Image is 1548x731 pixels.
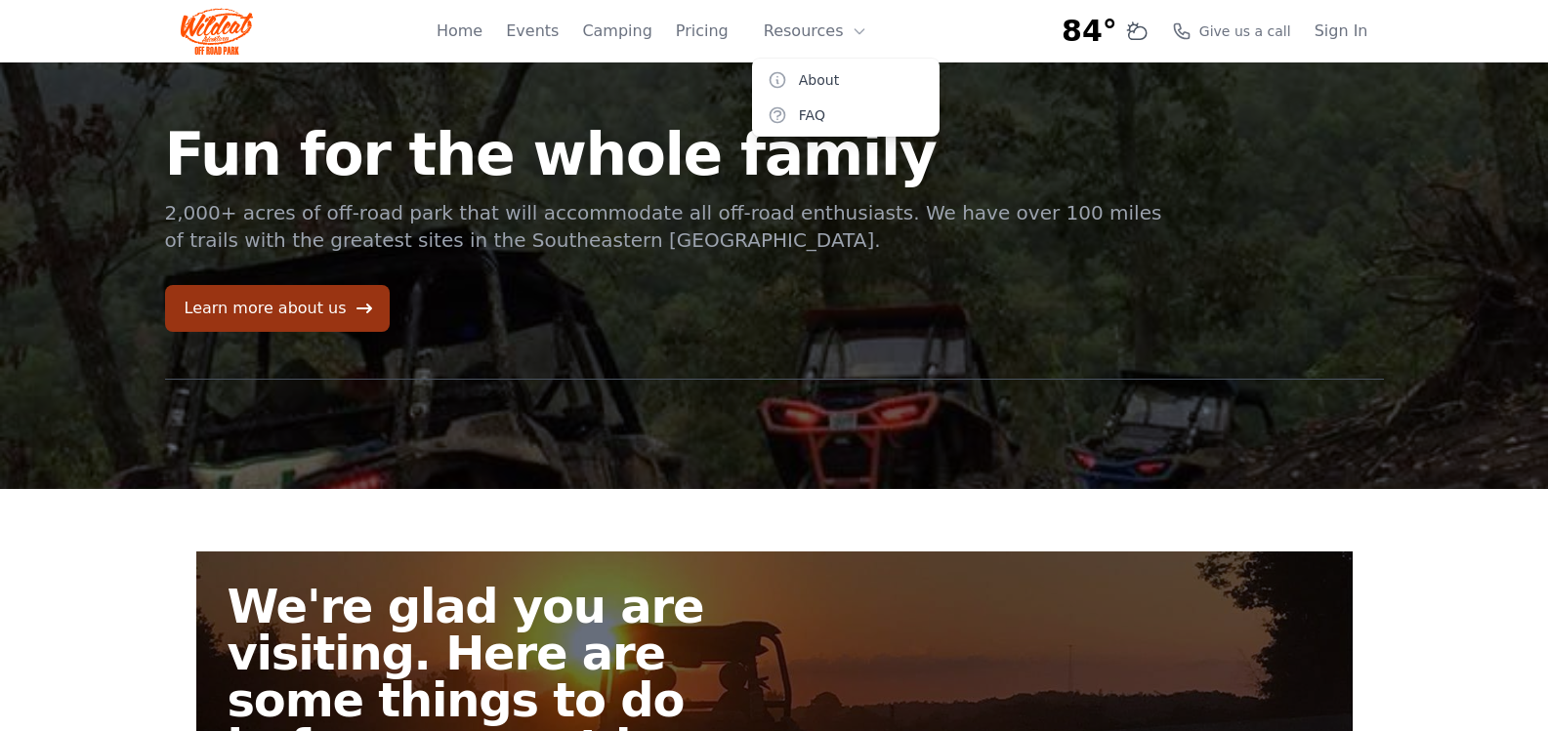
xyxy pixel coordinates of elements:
a: Pricing [676,20,729,43]
p: 2,000+ acres of off-road park that will accommodate all off-road enthusiasts. We have over 100 mi... [165,199,1165,254]
button: Resources [752,12,879,51]
span: Give us a call [1199,21,1291,41]
span: 84° [1062,14,1117,49]
a: FAQ [752,98,940,133]
img: Wildcat Logo [181,8,254,55]
a: Sign In [1315,20,1368,43]
a: About [752,62,940,98]
a: Camping [582,20,651,43]
a: Events [506,20,559,43]
a: Give us a call [1172,21,1291,41]
h1: Fun for the whole family [165,125,1165,183]
a: Home [437,20,482,43]
a: Learn more about us [165,285,390,332]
